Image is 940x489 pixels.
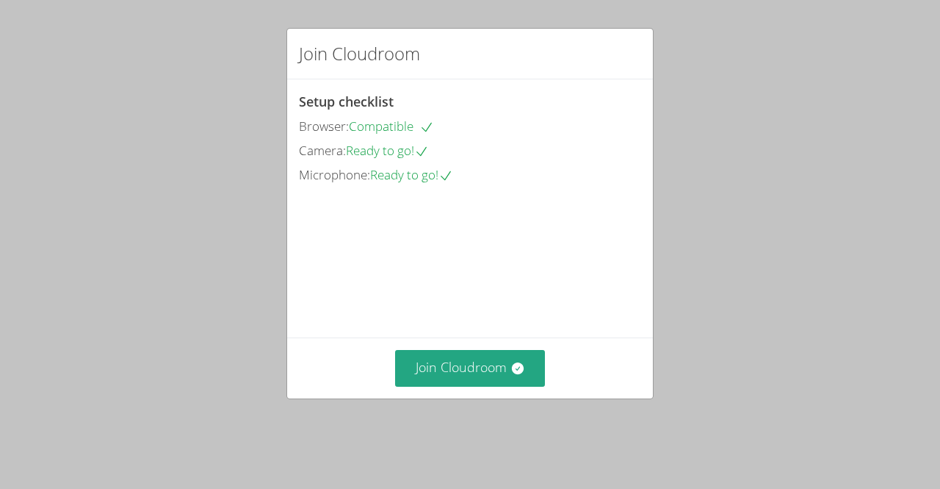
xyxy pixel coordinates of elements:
[395,350,546,386] button: Join Cloudroom
[299,118,349,135] span: Browser:
[299,142,346,159] span: Camera:
[299,40,420,67] h2: Join Cloudroom
[299,93,394,110] span: Setup checklist
[299,166,370,183] span: Microphone:
[346,142,429,159] span: Ready to go!
[370,166,453,183] span: Ready to go!
[349,118,434,135] span: Compatible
